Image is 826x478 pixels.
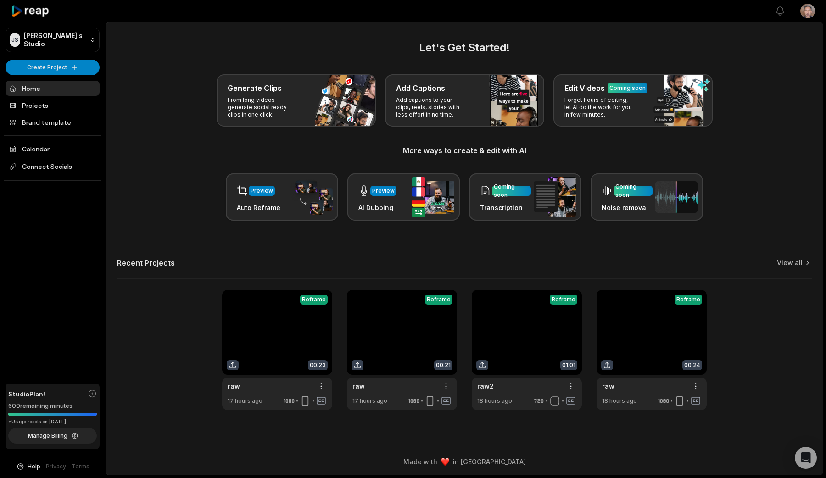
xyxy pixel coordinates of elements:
[228,381,240,391] a: raw
[6,60,100,75] button: Create Project
[16,462,40,471] button: Help
[777,258,803,267] a: View all
[358,203,396,212] h3: AI Dubbing
[8,428,97,444] button: Manage Billing
[117,258,175,267] h2: Recent Projects
[615,183,651,199] div: Coming soon
[8,418,97,425] div: *Usage resets on [DATE]
[602,203,653,212] h3: Noise removal
[24,32,86,48] p: [PERSON_NAME]'s Studio
[372,187,395,195] div: Preview
[6,115,100,130] a: Brand template
[72,462,89,471] a: Terms
[6,158,100,175] span: Connect Socials
[564,83,605,94] h3: Edit Videos
[228,83,282,94] h3: Generate Clips
[655,181,698,213] img: noise_removal.png
[237,203,280,212] h3: Auto Reframe
[396,83,445,94] h3: Add Captions
[609,84,646,92] div: Coming soon
[6,81,100,96] a: Home
[352,381,365,391] a: raw
[10,33,20,47] div: JS
[8,401,97,411] div: 600 remaining minutes
[117,145,812,156] h3: More ways to create & edit with AI
[28,462,40,471] span: Help
[412,177,454,217] img: ai_dubbing.png
[480,203,531,212] h3: Transcription
[290,179,333,215] img: auto_reframe.png
[46,462,66,471] a: Privacy
[6,141,100,156] a: Calendar
[564,96,636,118] p: Forget hours of editing, let AI do the work for you in few minutes.
[251,187,273,195] div: Preview
[477,381,494,391] a: raw2
[117,39,812,56] h2: Let's Get Started!
[396,96,467,118] p: Add captions to your clips, reels, stories with less effort in no time.
[6,98,100,113] a: Projects
[795,447,817,469] div: Open Intercom Messenger
[602,381,614,391] a: raw
[441,458,449,466] img: heart emoji
[494,183,529,199] div: Coming soon
[114,457,815,467] div: Made with in [GEOGRAPHIC_DATA]
[228,96,299,118] p: From long videos generate social ready clips in one click.
[534,177,576,217] img: transcription.png
[8,389,45,399] span: Studio Plan!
